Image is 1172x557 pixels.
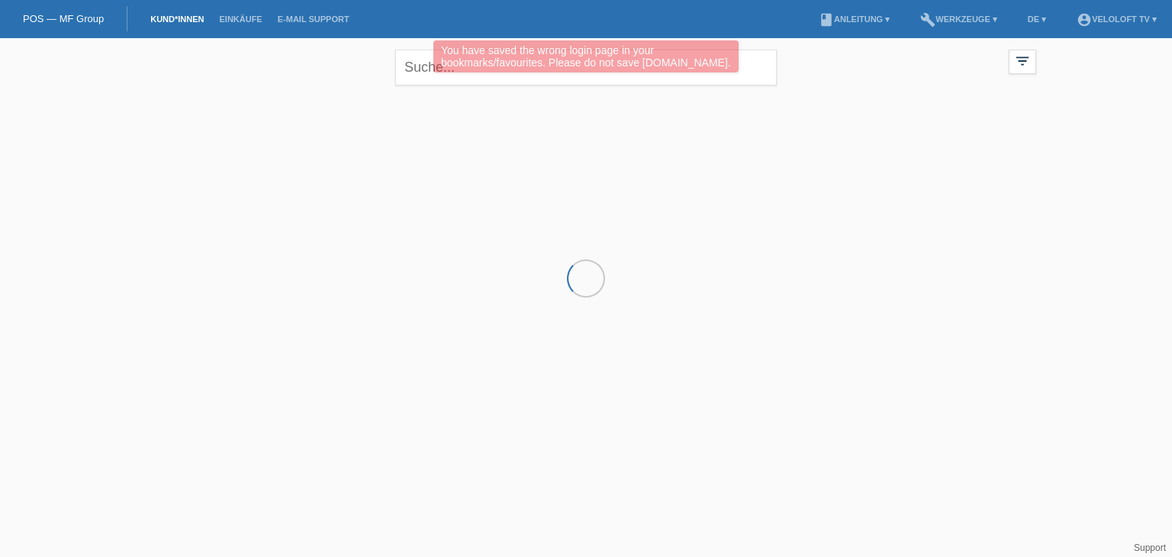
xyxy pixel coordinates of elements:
[811,14,897,24] a: bookAnleitung ▾
[211,14,269,24] a: Einkäufe
[819,12,834,27] i: book
[433,40,739,72] div: You have saved the wrong login page in your bookmarks/favourites. Please do not save [DOMAIN_NAME].
[23,13,104,24] a: POS — MF Group
[1014,53,1031,69] i: filter_list
[1077,12,1092,27] i: account_circle
[270,14,357,24] a: E-Mail Support
[1069,14,1164,24] a: account_circleVeloLoft TV ▾
[143,14,211,24] a: Kund*innen
[1020,14,1054,24] a: DE ▾
[1134,543,1166,553] a: Support
[913,14,1005,24] a: buildWerkzeuge ▾
[920,12,935,27] i: build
